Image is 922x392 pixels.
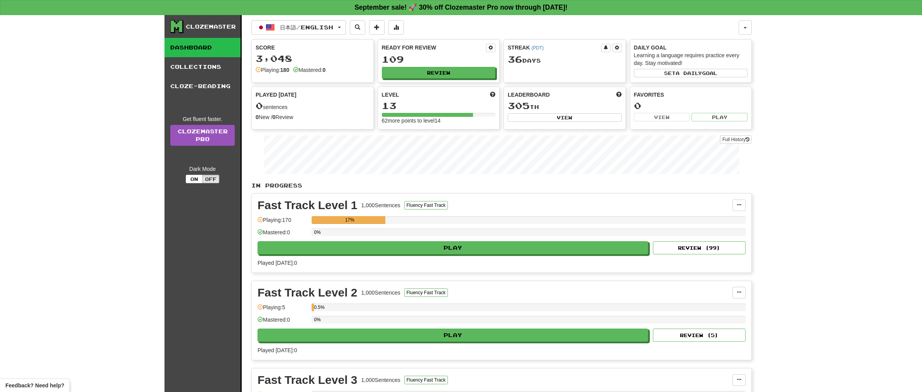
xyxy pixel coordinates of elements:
[508,54,522,65] span: 36
[202,175,219,183] button: Off
[676,70,702,76] span: a daily
[531,45,544,51] a: (PDT)
[170,125,235,146] a: ClozemasterPro
[361,376,400,384] div: 1,000 Sentences
[164,77,241,96] a: Cloze-Reading
[170,115,235,123] div: Get fluent faster.
[258,216,308,229] div: Playing: 170
[382,55,496,64] div: 109
[170,165,235,173] div: Dark Mode
[256,66,289,74] div: Playing:
[616,91,622,99] span: This week in points, UTC
[508,44,601,51] div: Streak
[508,113,622,122] button: View
[634,51,748,67] div: Learning a language requires practice every day. Stay motivated!
[634,91,748,99] div: Favorites
[382,44,486,51] div: Ready for Review
[258,374,358,386] div: Fast Track Level 3
[280,67,289,73] strong: 180
[361,201,400,209] div: 1,000 Sentences
[369,20,385,35] button: Add sentence to collection
[164,38,241,57] a: Dashboard
[186,23,236,31] div: Clozemaster
[258,260,297,266] span: Played [DATE]: 0
[314,216,385,224] div: 17%
[508,91,550,99] span: Leaderboard
[350,20,365,35] button: Search sentences
[256,91,297,99] span: Played [DATE]
[322,67,325,73] strong: 0
[251,182,752,189] p: In Progress
[280,24,333,31] span: 日本語 / English
[256,101,369,111] div: sentences
[293,66,325,74] div: Mastered:
[258,329,648,342] button: Play
[490,91,495,99] span: Score more points to level up
[720,135,752,144] button: Full History
[256,44,369,51] div: Score
[164,57,241,77] a: Collections
[273,114,276,120] strong: 0
[508,55,622,65] div: Day s
[258,228,308,241] div: Mastered: 0
[404,288,448,297] button: Fluency Fast Track
[653,329,746,342] button: Review (5)
[634,113,690,121] button: View
[251,20,346,35] button: 日本語/English
[634,69,748,77] button: Seta dailygoal
[508,101,622,111] div: th
[186,175,203,183] button: On
[382,117,496,124] div: 62 more points to level 14
[382,101,496,111] div: 13
[634,101,748,111] div: 0
[256,113,369,121] div: New / Review
[5,382,64,389] span: Open feedback widget
[404,201,448,210] button: Fluency Fast Track
[354,3,568,11] strong: September sale! 🚀 30% off Clozemaster Pro now through [DATE]!
[388,20,404,35] button: More stats
[634,44,748,51] div: Daily Goal
[256,100,263,111] span: 0
[256,54,369,63] div: 3,048
[653,241,746,254] button: Review (99)
[382,91,399,99] span: Level
[258,287,358,298] div: Fast Track Level 2
[258,241,648,254] button: Play
[508,100,530,111] span: 305
[382,67,496,78] button: Review
[361,289,400,297] div: 1,000 Sentences
[258,303,308,316] div: Playing: 5
[256,114,259,120] strong: 0
[691,113,747,121] button: Play
[258,199,358,211] div: Fast Track Level 1
[258,347,297,353] span: Played [DATE]: 0
[258,316,308,329] div: Mastered: 0
[404,376,448,384] button: Fluency Fast Track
